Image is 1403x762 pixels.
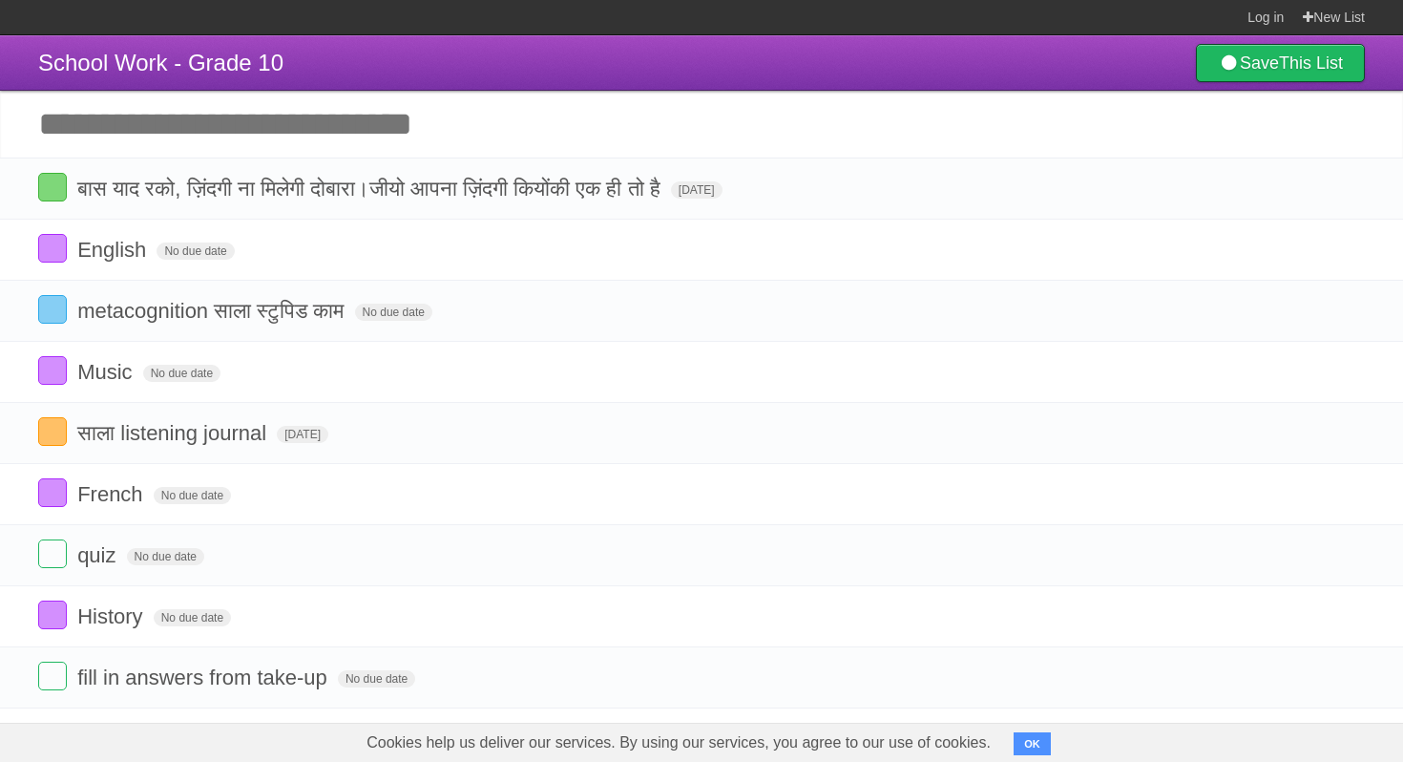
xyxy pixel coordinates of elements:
label: Done [38,234,67,263]
button: OK [1014,732,1051,755]
span: साला listening journal [77,421,271,445]
label: Done [38,356,67,385]
span: Music [77,360,136,384]
a: SaveThis List [1196,44,1365,82]
span: Cookies help us deliver our services. By using our services, you agree to our use of cookies. [347,724,1010,762]
span: French [77,482,147,506]
label: Done [38,478,67,507]
label: Done [38,662,67,690]
span: No due date [157,243,234,260]
span: quiz [77,543,120,567]
label: Done [38,601,67,629]
span: [DATE] [671,181,722,199]
label: Done [38,540,67,568]
span: History [77,604,147,628]
span: [DATE] [277,426,328,443]
span: No due date [338,670,415,688]
span: fill in answers from take-up [77,666,332,689]
span: metacognition साला स्टुपिड काम [77,299,348,323]
label: Done [38,295,67,324]
span: No due date [143,365,220,382]
label: Done [38,417,67,446]
span: English [77,238,151,262]
label: Done [38,173,67,201]
span: बास याद रको, ज़िंदगी ना मिलेगी दोबारा।जीयो आपना ज़िंदगी कियोंकी एक ही तो है [77,177,665,201]
b: This List [1279,53,1343,73]
span: No due date [127,548,204,565]
span: School Work - Grade 10 [38,50,283,75]
span: No due date [154,609,231,626]
span: No due date [355,304,432,321]
span: No due date [154,487,231,504]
